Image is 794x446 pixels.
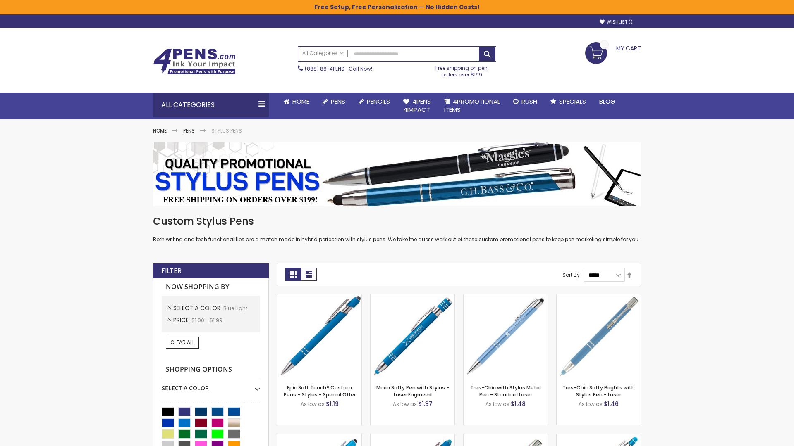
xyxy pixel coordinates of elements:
a: Ellipse Softy Brights with Stylus Pen - Laser-Blue - Light [371,434,454,441]
span: Rush [521,97,537,106]
span: Pens [331,97,345,106]
span: All Categories [302,50,344,57]
span: Blue Light [223,305,247,312]
img: Stylus Pens [153,142,641,206]
span: Price [173,316,191,324]
a: Epic Soft Touch® Custom Pens + Stylus - Special Offer [284,384,356,398]
a: Tres-Chic with Stylus Metal Pen - Standard Laser [470,384,541,398]
a: Tres-Chic Softy Brights with Stylus Pen - Laser-Blue - Light [557,294,641,301]
a: Phoenix Softy Brights with Stylus Pen - Laser-Blue - Light [557,434,641,441]
strong: Shopping Options [162,361,260,379]
span: $1.00 - $1.99 [191,317,222,324]
span: 4PROMOTIONAL ITEMS [444,97,500,114]
div: Select A Color [162,378,260,392]
img: 4P-MS8B-Blue - Light [277,294,361,378]
span: As low as [579,401,603,408]
a: Clear All [166,337,199,348]
strong: Filter [161,266,182,275]
span: As low as [393,401,417,408]
a: Wishlist [600,19,633,25]
span: $1.19 [326,400,339,408]
img: Tres-Chic Softy Brights with Stylus Pen - Laser-Blue - Light [557,294,641,378]
a: 4Pens4impact [397,93,438,119]
a: 4P-MS8B-Blue - Light [277,294,361,301]
img: 4Pens Custom Pens and Promotional Products [153,48,236,75]
span: $1.46 [604,400,619,408]
a: Tres-Chic Softy Brights with Stylus Pen - Laser [562,384,635,398]
a: Marin Softy Pen with Stylus - Laser Engraved [376,384,449,398]
strong: Stylus Pens [211,127,242,134]
span: Clear All [170,339,194,346]
div: All Categories [153,93,269,117]
a: Tres-Chic Touch Pen - Standard Laser-Blue - Light [464,434,548,441]
a: 4PROMOTIONALITEMS [438,93,507,119]
div: Both writing and tech functionalities are a match made in hybrid perfection with stylus pens. We ... [153,215,641,243]
span: Pencils [367,97,390,106]
span: $1.48 [511,400,526,408]
span: Home [292,97,309,106]
span: Select A Color [173,304,223,312]
a: Pencils [352,93,397,111]
img: Marin Softy Pen with Stylus - Laser Engraved-Blue - Light [371,294,454,378]
div: Free shipping on pen orders over $199 [427,62,497,78]
span: 4Pens 4impact [403,97,431,114]
strong: Now Shopping by [162,278,260,296]
a: Ellipse Stylus Pen - Standard Laser-Blue - Light [277,434,361,441]
a: Pens [183,127,195,134]
span: Blog [599,97,615,106]
a: Marin Softy Pen with Stylus - Laser Engraved-Blue - Light [371,294,454,301]
a: (888) 88-4PENS [305,65,344,72]
a: Blog [593,93,622,111]
a: Tres-Chic with Stylus Metal Pen - Standard Laser-Blue - Light [464,294,548,301]
span: - Call Now! [305,65,372,72]
a: Home [153,127,167,134]
a: Pens [316,93,352,111]
a: Rush [507,93,544,111]
a: All Categories [298,47,348,60]
img: Tres-Chic with Stylus Metal Pen - Standard Laser-Blue - Light [464,294,548,378]
h1: Custom Stylus Pens [153,215,641,228]
span: Specials [559,97,586,106]
span: $1.37 [418,400,433,408]
label: Sort By [562,271,580,278]
a: Specials [544,93,593,111]
span: As low as [301,401,325,408]
strong: Grid [285,268,301,281]
span: As low as [485,401,509,408]
a: Home [277,93,316,111]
